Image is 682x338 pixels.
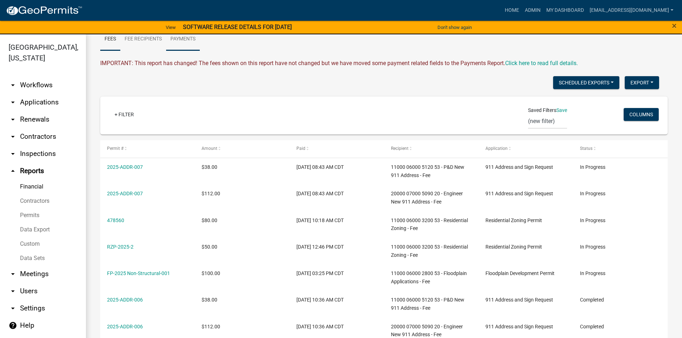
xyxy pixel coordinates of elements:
[580,324,604,329] span: Completed
[107,164,143,170] a: 2025-ADDR-007
[391,191,463,205] span: 20000 07000 5090 20 - Engineer New 911 Address - Fee
[296,269,377,278] div: [DATE] 03:25 PM CDT
[391,217,468,231] span: 11000 06000 3200 53 - Residential Zoning - Fee
[435,21,475,33] button: Don't show again
[391,324,463,338] span: 20000 07000 5090 20 - Engineer New 911 Address - Fee
[505,60,578,67] wm-modal-confirm: Upcoming Changes to Daily Fees Report
[163,21,179,33] a: View
[195,140,289,157] datatable-header-cell: Amount
[107,244,134,250] a: RZP-2025-2
[107,270,170,276] a: FP-2025 Non-Structural-001
[100,59,668,68] div: IMPORTANT: This report has changed! The fees shown on this report have not changed but we have mo...
[624,108,659,121] button: Columns
[580,297,604,303] span: Completed
[485,297,553,303] span: 911 Address and Sign Request
[625,76,659,89] button: Export
[391,297,464,311] span: 11000 06000 5120 53 - P&D New 911 Address - Fee
[296,146,305,151] span: Paid
[9,270,17,278] i: arrow_drop_down
[485,217,542,223] span: Residential Zoning Permit
[202,270,220,276] span: $100.00
[202,297,217,303] span: $38.00
[580,146,592,151] span: Status
[580,244,605,250] span: In Progress
[166,28,200,51] a: Payments
[528,107,556,114] span: Saved Filters
[485,146,508,151] span: Application
[183,24,292,30] strong: SOFTWARE RELEASE DETAILS FOR [DATE]
[9,321,17,330] i: help
[587,4,676,17] a: [EMAIL_ADDRESS][DOMAIN_NAME]
[485,270,555,276] span: Floodplain Development Permit
[580,164,605,170] span: In Progress
[296,296,377,304] div: [DATE] 10:36 AM CDT
[543,4,587,17] a: My Dashboard
[9,304,17,313] i: arrow_drop_down
[485,244,542,250] span: Residential Zoning Permit
[296,190,377,198] div: [DATE] 08:43 AM CDT
[107,217,124,223] a: 478560
[391,146,408,151] span: Recipient
[202,191,220,196] span: $112.00
[672,21,677,30] button: Close
[289,140,384,157] datatable-header-cell: Paid
[485,164,553,170] span: 911 Address and Sign Request
[556,107,567,113] a: Save
[109,108,140,121] a: + Filter
[580,191,605,196] span: In Progress
[9,132,17,141] i: arrow_drop_down
[384,140,478,157] datatable-header-cell: Recipient
[9,287,17,295] i: arrow_drop_down
[9,81,17,89] i: arrow_drop_down
[202,164,217,170] span: $38.00
[107,297,143,303] a: 2025-ADDR-006
[100,140,195,157] datatable-header-cell: Permit #
[672,21,677,31] span: ×
[485,324,553,329] span: 911 Address and Sign Request
[391,270,467,284] span: 11000 06000 2800 53 - Floodplain Applications - Fee
[107,146,124,151] span: Permit #
[100,28,120,51] a: Fees
[296,216,377,225] div: [DATE] 10:18 AM CDT
[9,167,17,175] i: arrow_drop_up
[107,191,143,196] a: 2025-ADDR-007
[479,140,573,157] datatable-header-cell: Application
[580,270,605,276] span: In Progress
[296,243,377,251] div: [DATE] 12:46 PM CDT
[573,140,668,157] datatable-header-cell: Status
[202,146,217,151] span: Amount
[202,244,217,250] span: $50.00
[391,244,468,258] span: 11000 06000 3200 53 - Residential Zoning - Fee
[296,163,377,171] div: [DATE] 08:43 AM CDT
[202,324,220,329] span: $112.00
[120,28,166,51] a: Fee Recipients
[9,98,17,107] i: arrow_drop_down
[522,4,543,17] a: Admin
[9,115,17,124] i: arrow_drop_down
[485,191,553,196] span: 911 Address and Sign Request
[107,324,143,329] a: 2025-ADDR-006
[391,164,464,178] span: 11000 06000 5120 53 - P&D New 911 Address - Fee
[580,217,605,223] span: In Progress
[202,217,217,223] span: $80.00
[9,150,17,158] i: arrow_drop_down
[553,76,619,89] button: Scheduled Exports
[502,4,522,17] a: Home
[296,323,377,331] div: [DATE] 10:36 AM CDT
[505,60,578,67] a: Click here to read full details.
